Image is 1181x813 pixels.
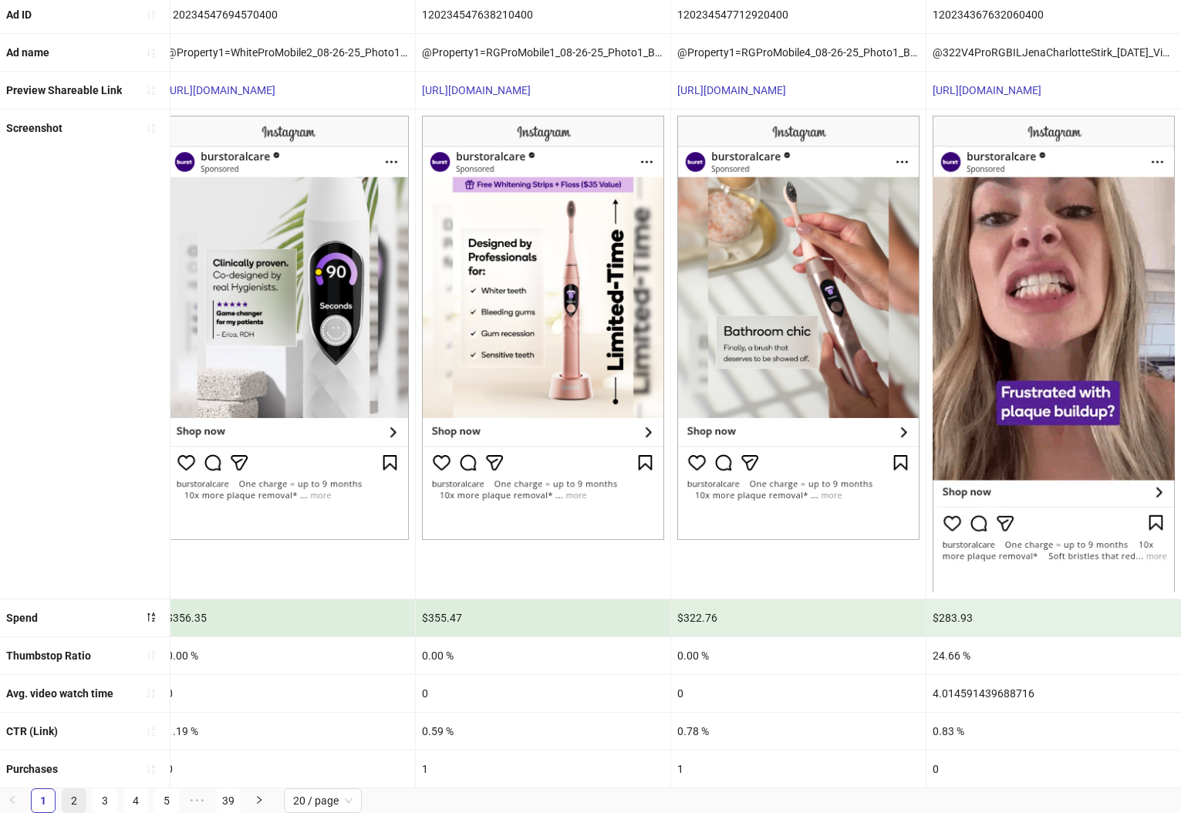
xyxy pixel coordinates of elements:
[416,34,670,71] div: @Property1=RGProMobile1_08-26-25_Photo1_Brand_Review_ProSonicToothbrush_BurstOralCare_
[416,675,670,712] div: 0
[146,9,157,20] span: sort-ascending
[6,46,49,59] b: Ad name
[32,789,55,812] a: 1
[185,788,210,813] li: Next 5 Pages
[416,637,670,674] div: 0.00 %
[93,789,116,812] a: 3
[146,612,157,622] span: sort-descending
[146,688,157,699] span: sort-ascending
[6,84,122,96] b: Preview Shareable Link
[124,789,147,812] a: 4
[146,764,157,774] span: sort-ascending
[146,47,157,58] span: sort-ascending
[926,713,1181,750] div: 0.83 %
[416,713,670,750] div: 0.59 %
[933,116,1175,592] img: Screenshot 120234367632060400
[62,789,86,812] a: 2
[671,637,926,674] div: 0.00 %
[671,599,926,636] div: $322.76
[217,789,240,812] a: 39
[8,795,17,805] span: left
[123,788,148,813] li: 4
[62,788,86,813] li: 2
[216,788,241,813] li: 39
[6,725,58,737] b: CTR (Link)
[926,751,1181,788] div: 0
[185,788,210,813] span: •••
[677,84,786,96] a: [URL][DOMAIN_NAME]
[933,84,1041,96] a: [URL][DOMAIN_NAME]
[422,84,531,96] a: [URL][DOMAIN_NAME]
[422,116,664,540] img: Screenshot 120234547638210400
[167,116,409,540] img: Screenshot 120234547694570400
[160,713,415,750] div: 1.19 %
[146,649,157,660] span: sort-ascending
[255,795,264,805] span: right
[146,123,157,133] span: sort-ascending
[247,788,272,813] li: Next Page
[31,788,56,813] li: 1
[416,599,670,636] div: $355.47
[284,788,362,813] div: Page Size
[160,751,415,788] div: 0
[155,789,178,812] a: 5
[677,116,919,540] img: Screenshot 120234547712920400
[160,599,415,636] div: $356.35
[93,788,117,813] li: 3
[160,637,415,674] div: 0.00 %
[926,637,1181,674] div: 24.66 %
[146,726,157,737] span: sort-ascending
[926,599,1181,636] div: $283.93
[6,612,38,624] b: Spend
[926,34,1181,71] div: @322V4ProRGBILJenaCharlotteStirk_[DATE]_Video1_Brand_Testimonial_ProSonicToothBrush_BurstOralCare...
[671,713,926,750] div: 0.78 %
[146,85,157,96] span: sort-ascending
[6,122,62,134] b: Screenshot
[167,84,275,96] a: [URL][DOMAIN_NAME]
[671,751,926,788] div: 1
[6,649,91,662] b: Thumbstop Ratio
[6,687,113,700] b: Avg. video watch time
[6,763,58,775] b: Purchases
[160,675,415,712] div: 0
[671,675,926,712] div: 0
[671,34,926,71] div: @Property1=RGProMobile4_08-26-25_Photo1_Brand_Review_ProSonicToothbrush_BurstOralCare_
[926,675,1181,712] div: 4.014591439688716
[154,788,179,813] li: 5
[416,751,670,788] div: 1
[6,8,32,21] b: Ad ID
[160,34,415,71] div: @Property1=WhiteProMobile2_08-26-25_Photo1_Brand_Review_ProSonicToothbrush_BurstOralCare_
[247,788,272,813] button: right
[293,789,353,812] span: 20 / page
